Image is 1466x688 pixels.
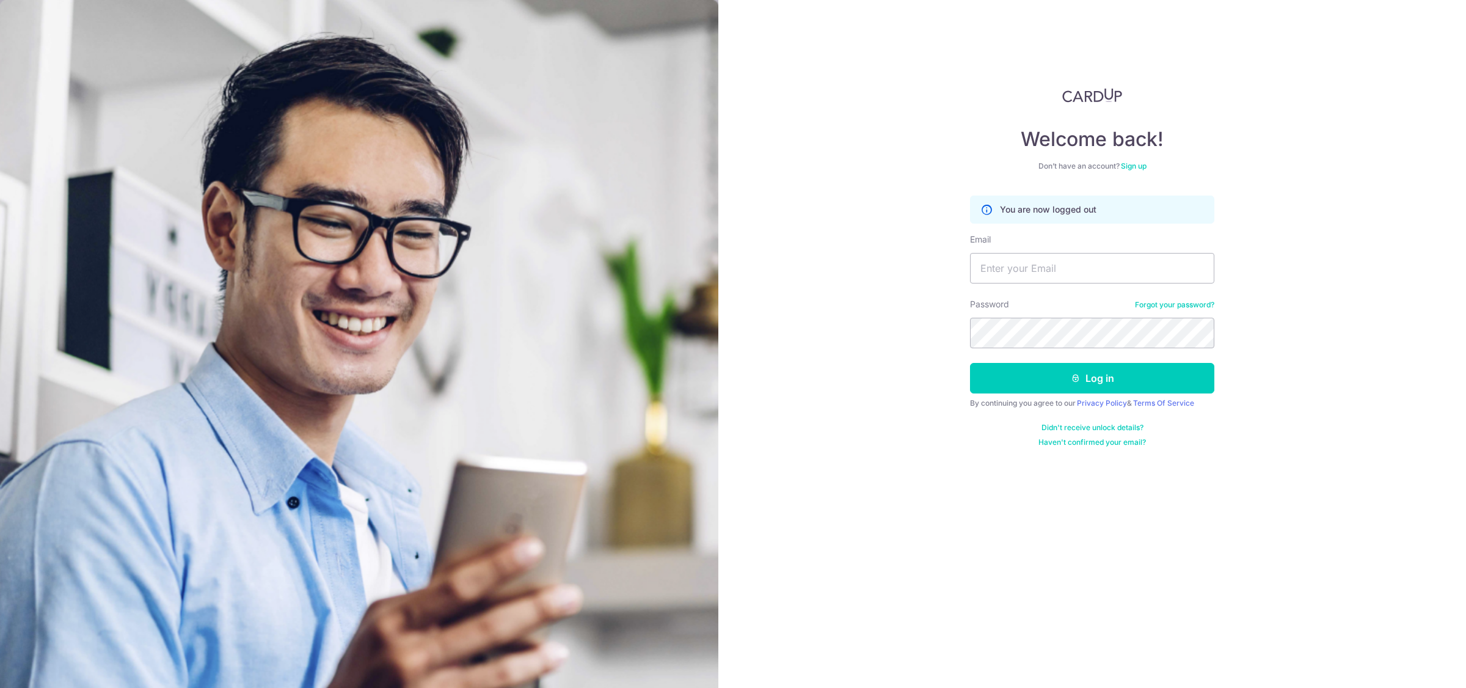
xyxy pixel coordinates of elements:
[970,253,1214,284] input: Enter your Email
[970,161,1214,171] div: Don’t have an account?
[970,363,1214,393] button: Log in
[1135,300,1214,310] a: Forgot your password?
[1000,203,1096,216] p: You are now logged out
[1121,161,1147,170] a: Sign up
[1133,398,1194,408] a: Terms Of Service
[1077,398,1127,408] a: Privacy Policy
[970,233,991,246] label: Email
[1038,437,1146,447] a: Haven't confirmed your email?
[1041,423,1143,433] a: Didn't receive unlock details?
[1062,88,1122,103] img: CardUp Logo
[970,398,1214,408] div: By continuing you agree to our &
[970,127,1214,152] h4: Welcome back!
[970,298,1009,310] label: Password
